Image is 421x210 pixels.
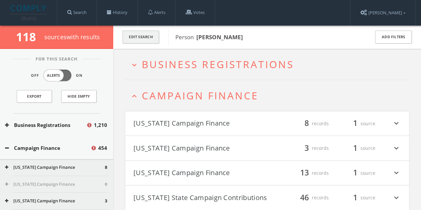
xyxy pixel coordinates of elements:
span: 1 [350,167,360,179]
span: 46 [297,192,312,203]
button: [US_STATE] Campaign Finance [133,167,267,179]
div: source [335,167,375,179]
span: 8 [302,118,312,129]
span: Off [31,73,39,78]
button: [US_STATE] Campaign Finance [5,198,105,204]
button: Campaign Finance [5,144,91,152]
div: records [289,143,329,154]
img: illumis [10,5,48,20]
span: 13 [297,167,312,179]
span: 1,210 [94,121,107,129]
span: 118 [16,29,42,45]
i: expand_more [392,118,401,129]
button: expand_lessCampaign Finance [130,90,409,101]
i: expand_more [130,60,139,69]
div: records [289,118,329,129]
span: 0 [105,181,107,188]
button: [US_STATE] Campaign Finance [5,164,105,171]
button: [US_STATE] State Campaign Contributions [133,192,267,203]
div: records [289,167,329,179]
i: expand_more [392,167,401,179]
span: 1 [350,142,360,154]
span: 1 [350,118,360,129]
b: [PERSON_NAME] [196,33,243,41]
span: 454 [98,144,107,152]
button: [US_STATE] Campaign Finance [133,118,267,129]
button: Hide Empty [61,90,97,103]
button: Add Filters [375,31,412,44]
div: source [335,143,375,154]
i: expand_less [130,92,139,101]
button: [US_STATE] Campaign Finance [5,181,105,188]
a: Export [17,90,52,103]
button: Edit Search [122,31,159,44]
span: Person [175,33,243,41]
i: expand_more [392,192,401,203]
span: For This Search [31,56,83,62]
span: Campaign Finance [142,89,259,102]
span: 3 [105,198,107,204]
span: 8 [105,164,107,171]
span: Business Registrations [142,57,294,71]
span: 1 [350,192,360,203]
div: source [335,192,375,203]
button: expand_moreBusiness Registrations [130,59,409,70]
div: source [335,118,375,129]
div: records [289,192,329,203]
span: source s with results [44,33,100,41]
span: 3 [302,142,312,154]
button: Business Registrations [5,121,86,129]
i: expand_more [392,143,401,154]
span: On [76,73,83,78]
button: [US_STATE] Campaign Finance [133,143,267,154]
